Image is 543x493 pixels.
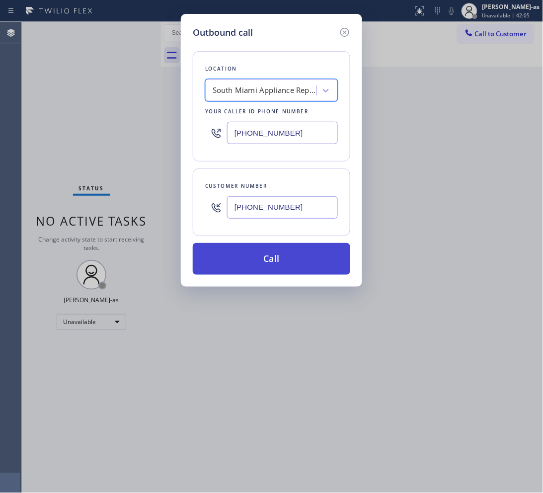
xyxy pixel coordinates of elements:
[205,181,338,191] div: Customer number
[227,122,338,144] input: (123) 456-7890
[193,243,350,275] button: Call
[193,26,253,39] h5: Outbound call
[205,106,338,117] div: Your caller id phone number
[205,64,338,74] div: Location
[213,85,317,96] div: South Miami Appliance Repair Expert
[227,196,338,219] input: (123) 456-7890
